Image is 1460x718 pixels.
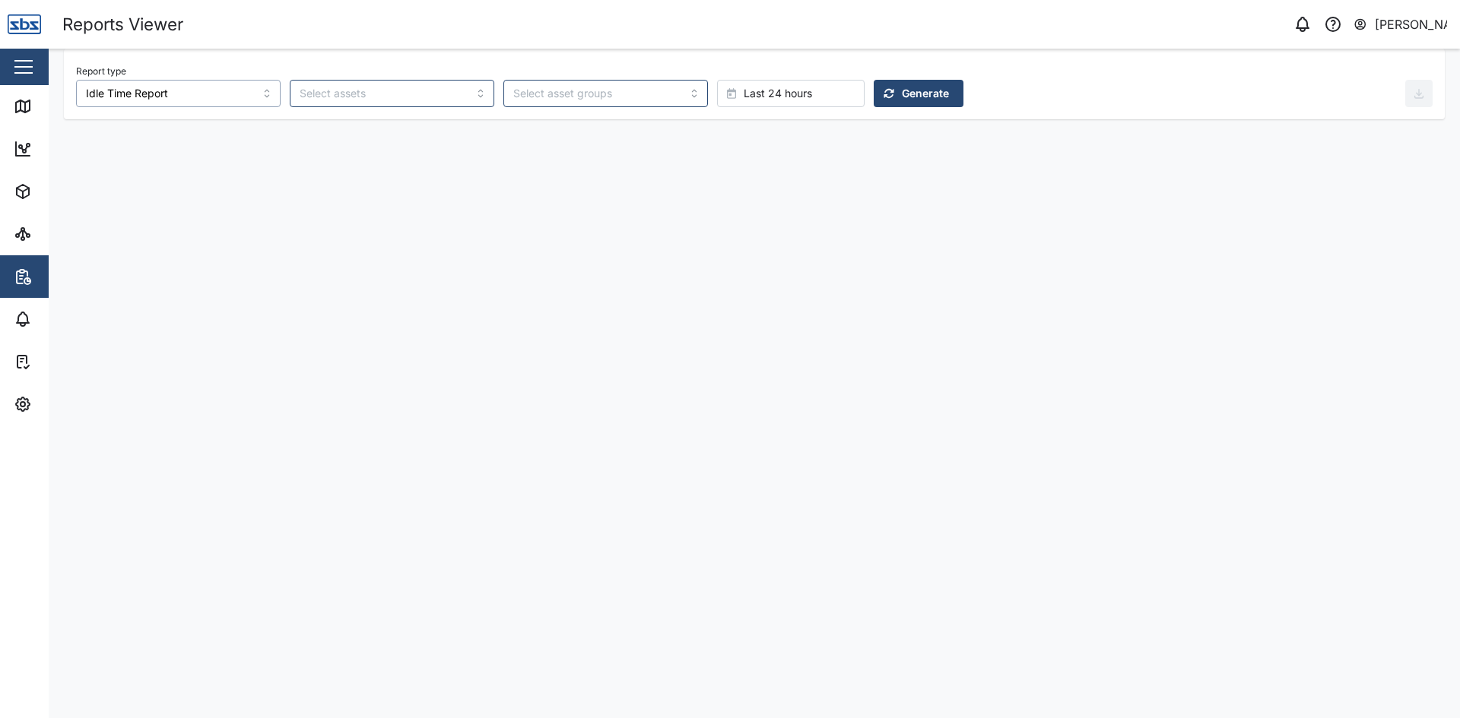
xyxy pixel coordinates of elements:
[40,183,87,200] div: Assets
[513,87,680,100] input: Select asset groups
[40,98,74,115] div: Map
[8,8,41,41] img: Main Logo
[76,66,126,77] label: Report type
[1375,15,1448,34] div: [PERSON_NAME]
[40,396,94,413] div: Settings
[40,268,91,285] div: Reports
[40,226,76,242] div: Sites
[1353,14,1448,35] button: [PERSON_NAME]
[744,81,812,106] span: Last 24 hours
[40,311,87,327] div: Alarms
[717,80,865,107] button: Last 24 hours
[40,353,81,370] div: Tasks
[40,141,108,157] div: Dashboard
[76,80,281,107] input: Choose a Report Type
[62,11,183,38] div: Reports Viewer
[902,81,949,106] span: Generate
[300,87,466,100] input: Select assets
[874,80,963,107] button: Generate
